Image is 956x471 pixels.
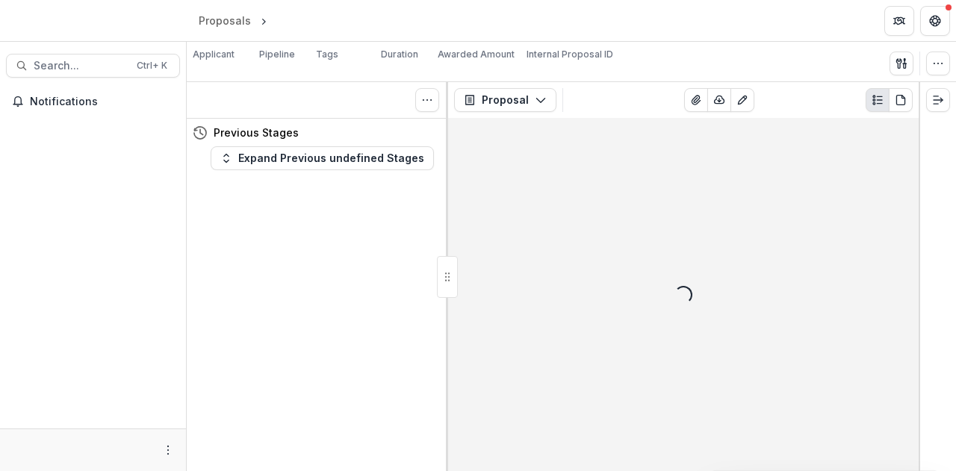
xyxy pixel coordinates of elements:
span: Search... [34,60,128,72]
p: Duration [381,48,418,61]
button: PDF view [889,88,913,112]
p: Awarded Amount [438,48,515,61]
p: Applicant [193,48,235,61]
button: Partners [884,6,914,36]
button: Edit as form [730,88,754,112]
button: Search... [6,54,180,78]
button: Toggle View Cancelled Tasks [415,88,439,112]
button: Notifications [6,90,180,113]
p: Tags [316,48,338,61]
div: Proposals [199,13,251,28]
nav: breadcrumb [193,10,334,31]
p: Internal Proposal ID [527,48,613,61]
a: Proposals [193,10,257,31]
p: Pipeline [259,48,295,61]
button: View Attached Files [684,88,708,112]
button: Expand right [926,88,950,112]
button: Plaintext view [866,88,890,112]
h4: Previous Stages [214,125,299,140]
span: Notifications [30,96,174,108]
button: More [159,441,177,459]
button: Get Help [920,6,950,36]
button: Expand Previous undefined Stages [211,146,434,170]
button: Proposal [454,88,556,112]
div: Ctrl + K [134,57,170,74]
